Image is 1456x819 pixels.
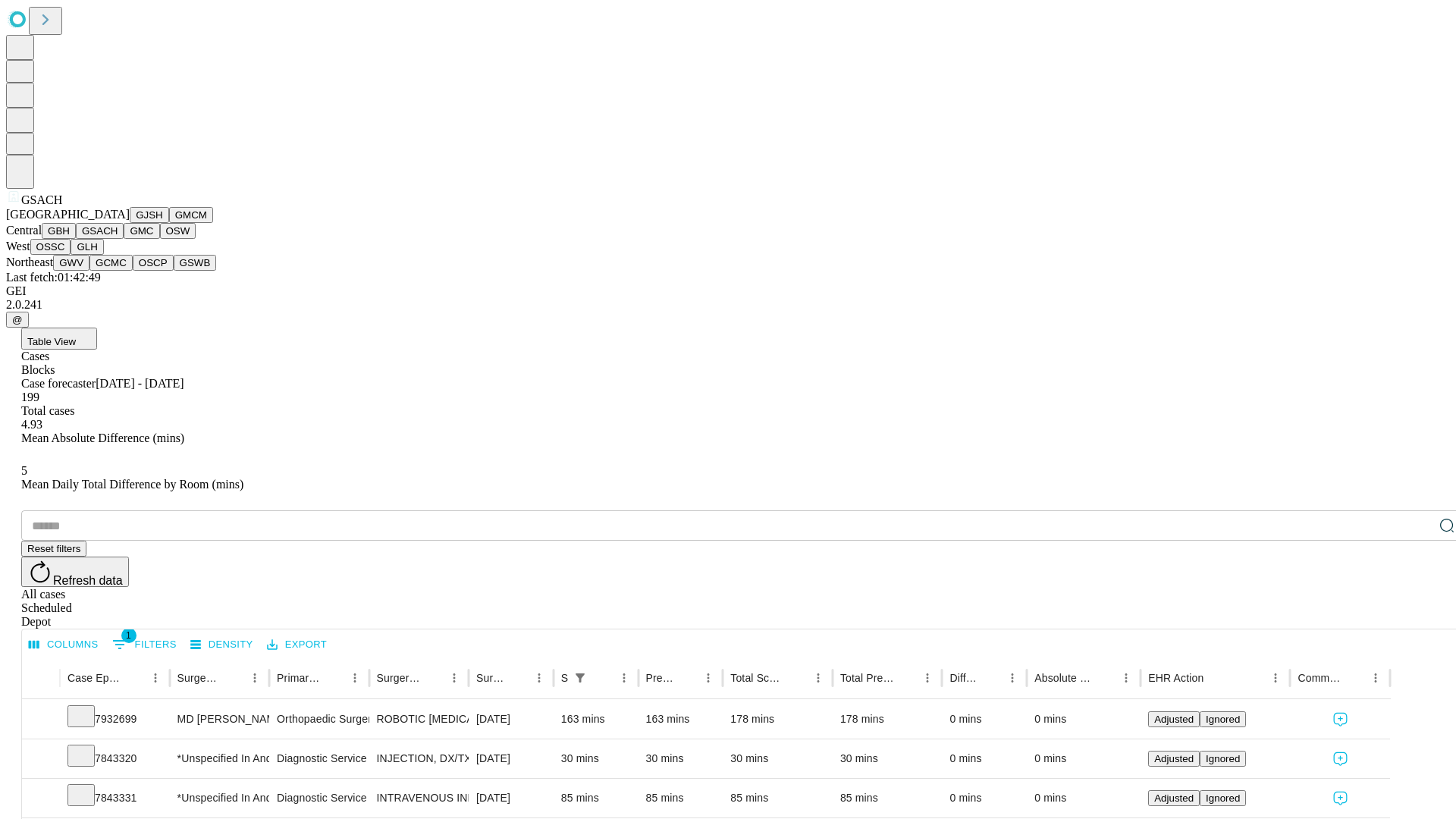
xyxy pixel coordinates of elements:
button: Sort [1094,667,1116,689]
button: OSSC [30,239,71,255]
span: Reset filters [27,543,80,554]
div: 85 mins [730,779,825,817]
div: 0 mins [1034,700,1133,739]
div: *Unspecified In And Out Surgery Gmc [177,739,262,778]
div: 30 mins [646,739,716,778]
button: Sort [507,667,529,689]
div: Case Epic Id [67,672,122,684]
div: 163 mins [561,700,631,739]
div: *Unspecified In And Out Surgery Gmc [177,779,262,817]
div: Difference [949,672,979,684]
button: Ignored [1200,711,1246,727]
div: [DATE] [476,739,546,778]
button: Sort [786,667,808,689]
button: Select columns [25,633,102,657]
button: GCMC [89,255,133,271]
button: Menu [1002,667,1023,689]
button: Adjusted [1148,751,1200,767]
button: Ignored [1200,790,1246,806]
div: 30 mins [840,739,935,778]
button: Sort [592,667,613,689]
span: 1 [121,628,136,643]
div: 7843331 [67,779,162,817]
span: Refresh data [53,574,123,587]
span: @ [12,314,23,325]
button: OSW [160,223,196,239]
button: Reset filters [21,541,86,557]
span: 4.93 [21,418,42,431]
div: 2.0.241 [6,298,1450,312]
div: Orthopaedic Surgery [277,700,361,739]
span: Northeast [6,256,53,268]
div: 30 mins [730,739,825,778]
div: 0 mins [949,779,1019,817]
button: Menu [529,667,550,689]
div: Surgeon Name [177,672,221,684]
div: 7932699 [67,700,162,739]
div: Total Scheduled Duration [730,672,785,684]
button: Export [263,633,331,657]
button: Sort [223,667,244,689]
div: 85 mins [646,779,716,817]
div: 0 mins [1034,739,1133,778]
button: Menu [1265,667,1286,689]
span: 5 [21,464,27,477]
button: GJSH [130,207,169,223]
button: Table View [21,328,97,350]
button: GWV [53,255,89,271]
div: EHR Action [1148,672,1203,684]
span: [DATE] - [DATE] [96,377,184,390]
span: Adjusted [1154,753,1194,764]
div: 85 mins [840,779,935,817]
div: [DATE] [476,700,546,739]
div: Predicted In Room Duration [646,672,676,684]
button: Sort [422,667,444,689]
div: MD [PERSON_NAME] [PERSON_NAME] Md [177,700,262,739]
div: INTRAVENOUS INFUSION, FOR THERAPY, PROPHYLAXIS, OR DIAGNOSIS; INITIAL, UP TO 1 HOUR [377,779,461,817]
button: Adjusted [1148,790,1200,806]
button: Sort [124,667,145,689]
div: 178 mins [840,700,935,739]
button: Refresh data [21,557,129,587]
span: Table View [27,336,76,347]
span: Case forecaster [21,377,96,390]
button: GSACH [76,223,124,239]
div: 0 mins [949,700,1019,739]
button: Expand [30,786,52,812]
button: @ [6,312,29,328]
button: Menu [344,667,366,689]
div: 1 active filter [570,667,591,689]
button: Sort [323,667,344,689]
div: 0 mins [1034,779,1133,817]
button: Show filters [570,667,591,689]
div: Scheduled In Room Duration [561,672,568,684]
button: GBH [42,223,76,239]
div: Primary Service [277,672,321,684]
button: GMC [124,223,159,239]
div: Diagnostic Service [277,739,361,778]
div: INJECTION, DX/TX/PROPHYLAXIS, IM OR SUBQ [377,739,461,778]
div: 163 mins [646,700,716,739]
span: Ignored [1206,714,1240,725]
div: Surgery Name [377,672,421,684]
div: 0 mins [949,739,1019,778]
button: Menu [1116,667,1137,689]
button: Menu [145,667,166,689]
button: Show filters [108,632,180,657]
div: 7843320 [67,739,162,778]
span: Mean Absolute Difference (mins) [21,431,184,444]
div: ROBOTIC [MEDICAL_DATA] KNEE TOTAL [377,700,461,739]
button: Menu [244,667,265,689]
span: Adjusted [1154,714,1194,725]
button: GLH [71,239,103,255]
span: West [6,240,30,253]
button: Sort [1344,667,1365,689]
button: Adjusted [1148,711,1200,727]
button: Menu [444,667,465,689]
span: Mean Daily Total Difference by Room (mins) [21,478,243,491]
div: 178 mins [730,700,825,739]
span: Central [6,224,42,237]
button: Menu [613,667,635,689]
div: Diagnostic Service [277,779,361,817]
button: Menu [808,667,829,689]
